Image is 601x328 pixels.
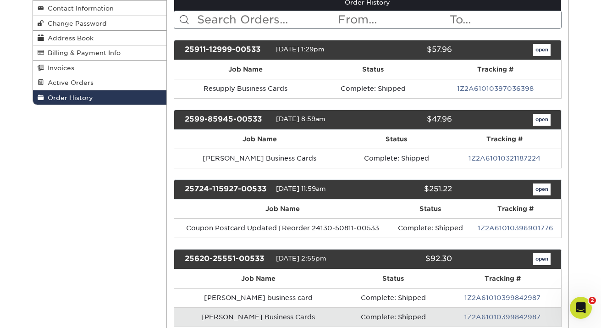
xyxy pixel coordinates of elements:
[361,44,459,56] div: $57.96
[361,253,459,265] div: $92.30
[533,44,551,56] a: open
[276,185,326,192] span: [DATE] 11:59am
[174,60,316,79] th: Job Name
[174,218,391,238] td: Coupon Postcard Updated [Reorder 24130-50811-00533
[533,183,551,195] a: open
[276,115,325,122] span: [DATE] 8:59am
[457,85,534,92] a: 1Z2A61010397036398
[196,11,337,28] input: Search Orders...
[33,61,167,75] a: Invoices
[276,45,325,53] span: [DATE] 1:29pm
[44,79,94,86] span: Active Orders
[589,297,596,304] span: 2
[469,155,540,162] a: 1Z2A61010321187224
[44,5,114,12] span: Contact Information
[448,130,561,149] th: Tracking #
[316,79,430,98] td: Complete: Shipped
[430,60,561,79] th: Tracking #
[464,294,540,301] a: 1Z2A61010399842987
[276,255,326,262] span: [DATE] 2:55pm
[178,183,276,195] div: 25724-115927-00533
[533,253,551,265] a: open
[178,253,276,265] div: 25620-25551-00533
[174,130,345,149] th: Job Name
[33,90,167,105] a: Order History
[345,130,448,149] th: Status
[33,16,167,31] a: Change Password
[44,64,74,72] span: Invoices
[533,114,551,126] a: open
[342,307,444,327] td: Complete: Shipped
[33,1,167,16] a: Contact Information
[391,200,470,218] th: Status
[449,11,561,28] input: To...
[174,269,342,288] th: Job Name
[174,79,316,98] td: Resupply Business Cards
[44,94,93,101] span: Order History
[361,183,459,195] div: $251.22
[174,288,342,307] td: [PERSON_NAME] business card
[316,60,430,79] th: Status
[174,149,345,168] td: [PERSON_NAME] Business Cards
[44,34,94,42] span: Address Book
[174,307,342,327] td: [PERSON_NAME] Business Cards
[391,218,470,238] td: Complete: Shipped
[342,269,444,288] th: Status
[478,224,553,232] a: 1Z2A61010396901776
[337,11,449,28] input: From...
[178,114,276,126] div: 2599-85945-00533
[570,297,592,319] iframe: Intercom live chat
[345,149,448,168] td: Complete: Shipped
[444,269,561,288] th: Tracking #
[33,45,167,60] a: Billing & Payment Info
[44,49,121,56] span: Billing & Payment Info
[44,20,107,27] span: Change Password
[342,288,444,307] td: Complete: Shipped
[174,200,391,218] th: Job Name
[464,313,540,321] a: 1Z2A61010399842987
[33,31,167,45] a: Address Book
[178,44,276,56] div: 25911-12999-00533
[470,200,561,218] th: Tracking #
[361,114,459,126] div: $47.96
[33,75,167,90] a: Active Orders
